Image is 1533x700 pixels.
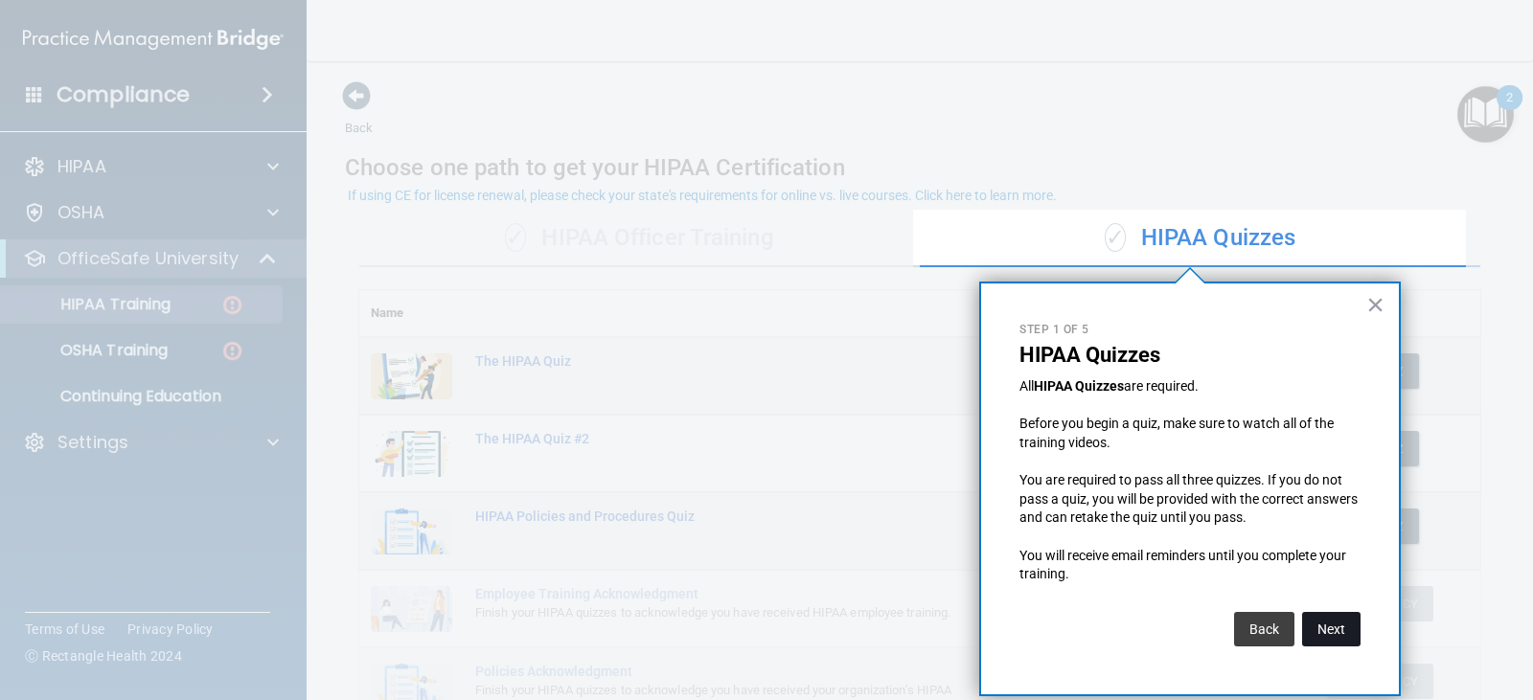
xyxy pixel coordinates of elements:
iframe: Drift Widget Chat Controller [1437,576,1510,649]
button: Back [1234,612,1294,646]
button: Next [1302,612,1361,646]
p: Step 1 of 5 [1019,322,1361,338]
p: You are required to pass all three quizzes. If you do not pass a quiz, you will be provided with ... [1019,471,1361,528]
p: HIPAA Quizzes [1019,343,1361,368]
div: HIPAA Quizzes [920,210,1480,267]
button: Close [1366,289,1384,320]
strong: HIPAA Quizzes [1034,378,1124,394]
span: ✓ [1105,223,1126,252]
span: are required. [1124,378,1199,394]
span: All [1019,378,1034,394]
p: You will receive email reminders until you complete your training. [1019,547,1361,584]
p: Before you begin a quiz, make sure to watch all of the training videos. [1019,415,1361,452]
